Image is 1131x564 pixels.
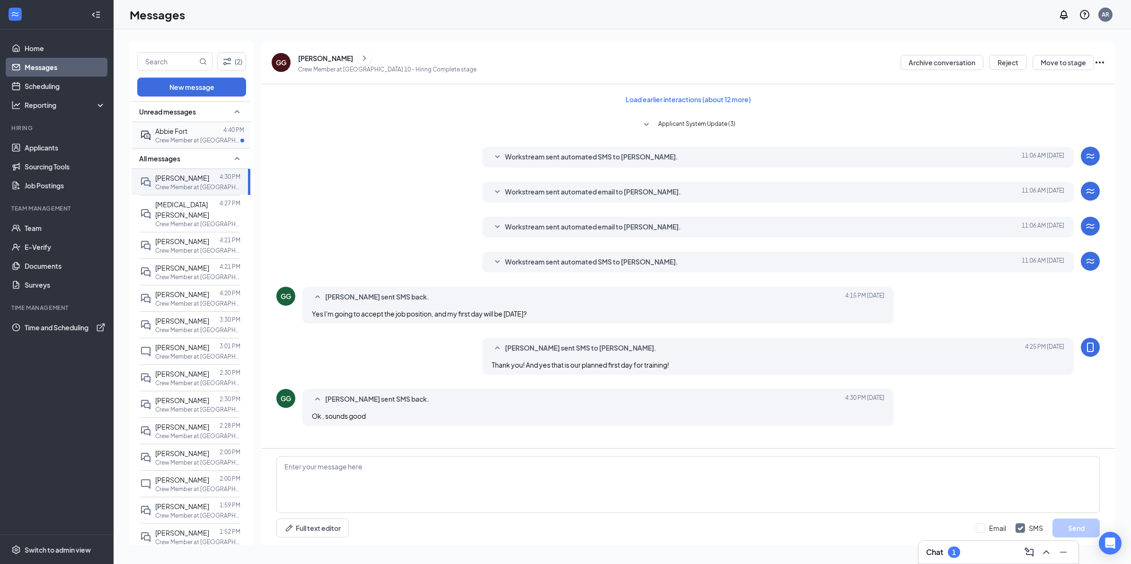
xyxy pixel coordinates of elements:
span: [PERSON_NAME] [155,343,209,352]
p: 3:01 PM [220,342,240,350]
p: 2:28 PM [220,422,240,430]
div: Reporting [25,100,106,110]
p: 4:21 PM [220,263,240,271]
button: Full text editorPen [276,519,349,538]
svg: MobileSms [1085,342,1096,353]
p: Crew Member at [GEOGRAPHIC_DATA] 10 [155,511,240,520]
svg: DoubleChat [140,425,151,437]
p: 4:21 PM [220,236,240,244]
svg: Ellipses [1094,57,1105,68]
span: [PERSON_NAME] [155,237,209,246]
p: 2:30 PM [220,369,240,377]
span: Workstream sent automated email to [PERSON_NAME]. [505,221,681,233]
span: Workstream sent automated email to [PERSON_NAME]. [505,186,681,198]
div: GG [276,58,286,67]
span: [PERSON_NAME] [155,502,209,511]
p: Crew Member at [GEOGRAPHIC_DATA] 10 [155,300,240,308]
a: Surveys [25,275,106,294]
button: ComposeMessage [1022,545,1037,560]
svg: Notifications [1058,9,1069,20]
div: Hiring [11,124,104,132]
svg: Minimize [1058,546,1069,558]
button: ChevronUp [1039,545,1054,560]
p: Crew Member at [GEOGRAPHIC_DATA] 10 [155,379,240,387]
svg: DoubleChat [140,240,151,251]
span: [PERSON_NAME] [155,449,209,458]
svg: ChatInactive [140,346,151,357]
svg: ComposeMessage [1024,546,1035,558]
button: Archive conversation [901,55,983,70]
span: [DATE] 4:15 PM [845,291,884,303]
svg: SmallChevronUp [312,394,323,405]
div: GG [281,291,291,301]
p: 1:52 PM [220,528,240,536]
span: Applicant System Update (3) [658,119,735,131]
span: [PERSON_NAME] [155,529,209,537]
button: Send [1052,519,1100,538]
p: Crew Member at [GEOGRAPHIC_DATA] 10 [155,405,240,414]
span: Ok , sounds good [312,412,366,420]
svg: SmallChevronDown [492,221,503,233]
span: [PERSON_NAME] [155,476,209,484]
p: Crew Member at [GEOGRAPHIC_DATA] 10 [155,538,240,546]
svg: ChatInactive [140,478,151,490]
svg: SmallChevronUp [231,106,243,117]
svg: ChevronRight [360,53,369,64]
svg: WorkstreamLogo [1085,220,1096,232]
svg: DoubleChat [140,319,151,331]
span: Unread messages [139,107,196,116]
svg: QuestionInfo [1079,9,1090,20]
span: [PERSON_NAME] [155,290,209,299]
div: GG [281,394,291,403]
span: [PERSON_NAME] sent SMS back. [325,291,429,303]
p: 3:30 PM [220,316,240,324]
p: Crew Member at [GEOGRAPHIC_DATA] 10 [155,136,240,144]
svg: DoubleChat [140,505,151,516]
span: [PERSON_NAME] sent SMS back. [325,394,429,405]
input: Search [138,53,197,70]
h3: Chat [926,547,943,557]
svg: Filter [221,56,233,67]
p: 2:30 PM [220,395,240,403]
p: Crew Member at [GEOGRAPHIC_DATA] 10 [155,458,240,467]
svg: SmallChevronDown [492,186,503,198]
button: Move to stage [1033,55,1094,70]
p: Crew Member at [GEOGRAPHIC_DATA] 10 [155,326,240,334]
div: AR [1102,10,1109,18]
p: Crew Member at [GEOGRAPHIC_DATA] 10 [155,432,240,440]
span: [PERSON_NAME] [155,396,209,405]
svg: DoubleChat [140,266,151,278]
span: [DATE] 4:30 PM [845,394,884,405]
svg: WorkstreamLogo [10,9,20,19]
p: 4:20 PM [220,289,240,297]
button: Filter (2) [217,52,246,71]
a: Sourcing Tools [25,157,106,176]
p: 4:30 PM [220,173,240,181]
button: ChevronRight [357,51,371,65]
a: Time and SchedulingExternalLink [25,318,106,337]
span: [DATE] 11:06 AM [1022,151,1064,163]
p: Crew Member at [GEOGRAPHIC_DATA] 10 [155,183,240,191]
svg: SmallChevronDown [492,256,503,268]
svg: Analysis [11,100,21,110]
svg: DoubleChat [140,531,151,543]
span: [DATE] 11:06 AM [1022,256,1064,268]
div: Switch to admin view [25,545,91,555]
span: Yes I'm going to accept the job position, and my first day will be [DATE]? [312,309,527,318]
a: Home [25,39,106,58]
span: [PERSON_NAME] [155,423,209,431]
p: Crew Member at [GEOGRAPHIC_DATA] 10 [155,220,240,228]
span: [DATE] 11:06 AM [1022,186,1064,198]
a: Job Postings [25,176,106,195]
p: 4:27 PM [220,199,240,207]
button: Load earlier interactions (about 12 more) [618,92,759,107]
div: Open Intercom Messenger [1099,532,1122,555]
div: 1 [952,548,956,556]
svg: DoubleChat [140,208,151,220]
svg: SmallChevronDown [641,119,652,131]
p: 2:00 PM [220,475,240,483]
span: [PERSON_NAME] [155,317,209,325]
svg: ActiveDoubleChat [140,130,151,141]
span: Workstream sent automated SMS to [PERSON_NAME]. [505,256,678,268]
span: All messages [139,154,180,163]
